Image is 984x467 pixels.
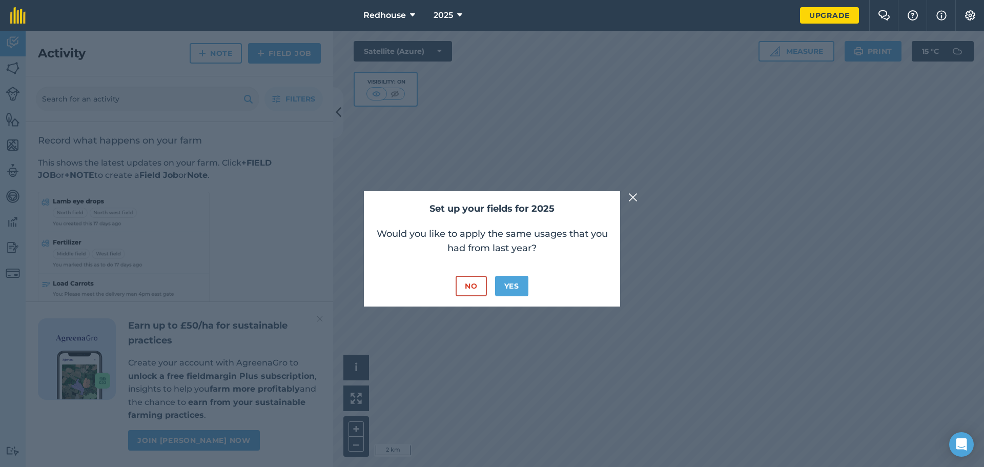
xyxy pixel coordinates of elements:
[878,10,890,21] img: Two speech bubbles overlapping with the left bubble in the forefront
[10,7,26,24] img: fieldmargin Logo
[434,9,453,22] span: 2025
[628,191,638,204] img: svg+xml;base64,PHN2ZyB4bWxucz0iaHR0cDovL3d3dy53My5vcmcvMjAwMC9zdmciIHdpZHRoPSIyMiIgaGVpZ2h0PSIzMC...
[374,227,610,255] p: Would you like to apply the same usages that you had from last year?
[495,276,528,296] button: Yes
[456,276,486,296] button: No
[949,432,974,457] div: Open Intercom Messenger
[374,201,610,216] h2: Set up your fields for 2025
[907,10,919,21] img: A question mark icon
[964,10,976,21] img: A cog icon
[800,7,859,24] a: Upgrade
[936,9,947,22] img: svg+xml;base64,PHN2ZyB4bWxucz0iaHR0cDovL3d3dy53My5vcmcvMjAwMC9zdmciIHdpZHRoPSIxNyIgaGVpZ2h0PSIxNy...
[363,9,406,22] span: Redhouse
